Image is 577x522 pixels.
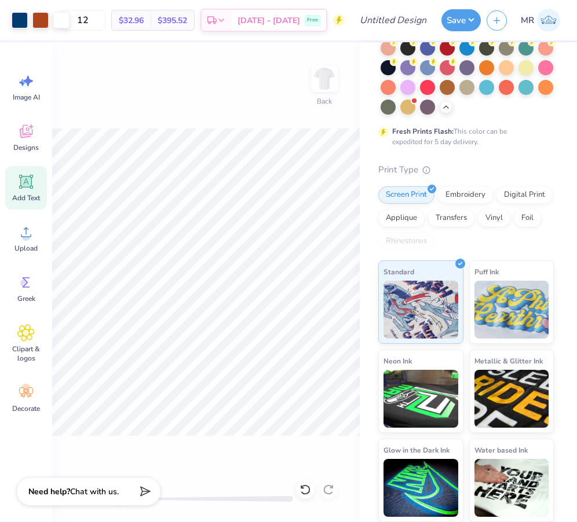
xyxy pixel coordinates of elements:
span: $32.96 [119,14,144,27]
div: Embroidery [438,186,493,204]
span: $395.52 [158,14,187,27]
input: – – [60,10,105,31]
img: Back [313,67,336,90]
span: Upload [14,244,38,253]
strong: Need help? [28,486,70,497]
div: Applique [378,209,425,227]
span: Greek [17,294,35,303]
span: Image AI [13,93,40,102]
span: Designs [13,143,39,152]
img: Neon Ink [384,370,458,428]
img: Marlee Rubner [537,9,560,32]
span: [DATE] - [DATE] [238,14,300,27]
img: Puff Ink [474,281,549,339]
div: Transfers [428,209,474,227]
div: Foil [514,209,541,227]
span: Chat with us. [70,486,119,497]
div: Rhinestones [378,233,434,250]
span: Glow in the Dark Ink [384,444,450,456]
strong: Fresh Prints Flash: [392,127,454,136]
div: Print Type [378,163,554,177]
span: Standard [384,266,414,278]
img: Glow in the Dark Ink [384,459,458,517]
div: Back [317,96,332,106]
span: Decorate [12,404,40,413]
input: Untitled Design [350,9,436,32]
div: Vinyl [478,209,510,227]
span: Water based Ink [474,444,528,456]
span: MR [521,14,534,27]
div: Screen Print [378,186,434,204]
div: Digital Print [496,186,553,204]
span: Free [307,16,318,24]
span: Metallic & Glitter Ink [474,355,543,367]
button: Save [441,9,481,31]
img: Metallic & Glitter Ink [474,370,549,428]
span: Neon Ink [384,355,412,367]
div: This color can be expedited for 5 day delivery. [392,126,535,147]
span: Add Text [12,193,40,203]
img: Standard [384,281,458,339]
a: MR [516,9,565,32]
span: Puff Ink [474,266,499,278]
img: Water based Ink [474,459,549,517]
span: Clipart & logos [7,344,45,363]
